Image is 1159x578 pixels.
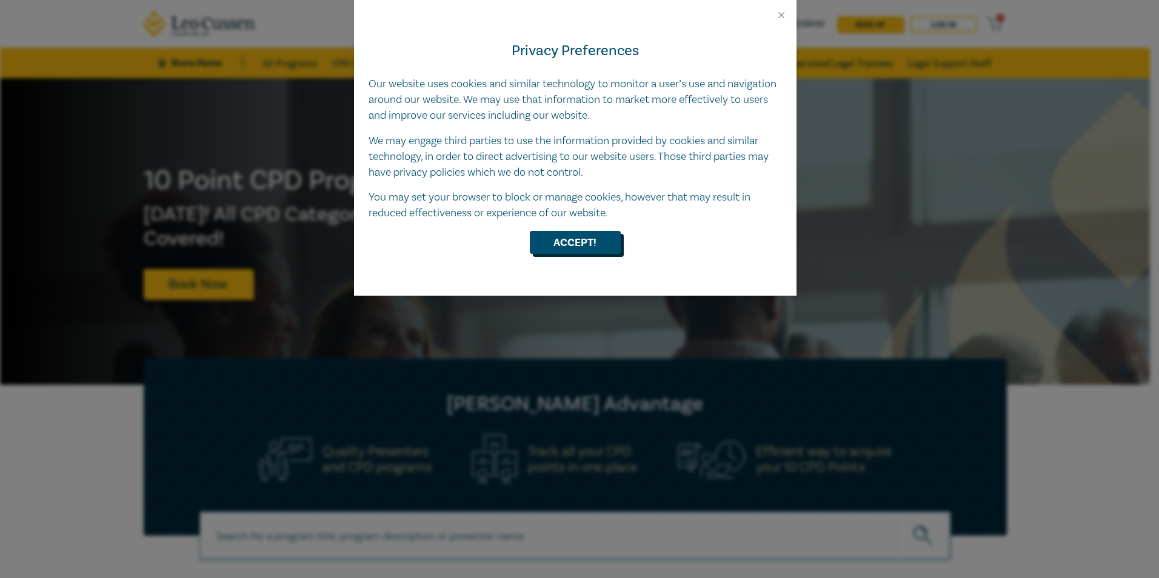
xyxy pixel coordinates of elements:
p: We may engage third parties to use the information provided by cookies and similar technology, in... [369,133,782,181]
p: Our website uses cookies and similar technology to monitor a user’s use and navigation around our... [369,76,782,124]
button: Accept! [530,231,621,254]
button: Close [776,10,787,21]
h4: Privacy Preferences [369,40,782,62]
p: You may set your browser to block or manage cookies, however that may result in reduced effective... [369,190,782,221]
